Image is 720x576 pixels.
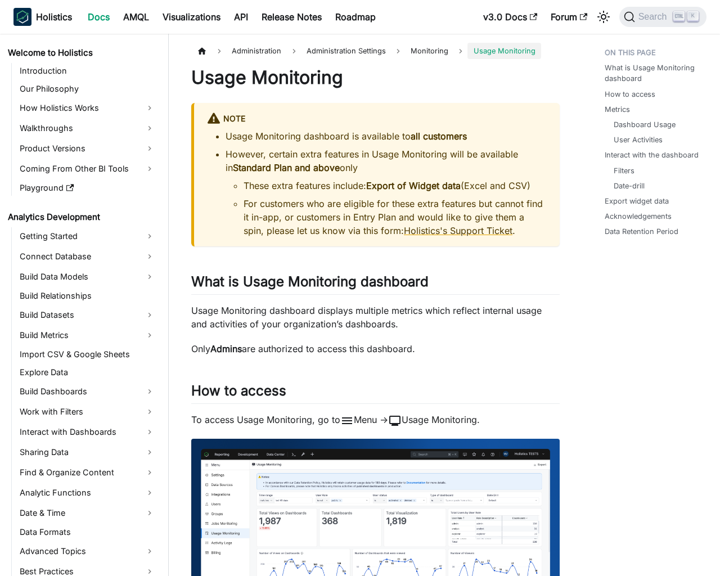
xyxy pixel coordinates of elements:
a: Sharing Data [16,443,159,461]
a: Interact with the dashboard [605,150,699,160]
a: Holistics's Support Ticket [404,225,512,236]
a: Getting Started [16,227,159,245]
a: Product Versions [16,139,159,157]
a: Analytic Functions [16,484,159,502]
a: Analytics Development [4,209,159,225]
strong: Standard Plan and above [233,162,340,173]
kbd: K [687,11,699,21]
a: Visualizations [156,8,227,26]
strong: all customers [411,130,467,142]
a: Release Notes [255,8,328,26]
span: Administration Settings [301,43,391,59]
span: Monitoring [405,43,454,59]
a: Forum [544,8,594,26]
a: Export widget data [605,196,669,206]
a: Metrics [605,104,630,115]
h2: What is Usage Monitoring dashboard [191,273,560,295]
a: Work with Filters [16,403,159,421]
a: Build Data Models [16,268,159,286]
li: Usage Monitoring dashboard is available to [226,129,546,143]
a: v3.0 Docs [476,8,544,26]
span: Administration [226,43,287,59]
button: Search (Ctrl+K) [619,7,706,27]
a: Filters [614,165,634,176]
h2: How to access [191,382,560,404]
a: Our Philosophy [16,81,159,97]
a: Roadmap [328,8,382,26]
a: AMQL [116,8,156,26]
p: To access Usage Monitoring, go to Menu -> Usage Monitoring. [191,413,560,427]
a: Build Metrics [16,326,159,344]
div: Note [208,112,546,127]
a: User Activities [614,134,663,145]
a: Home page [191,43,213,59]
a: HolisticsHolistics [13,8,72,26]
a: Playground [16,180,159,196]
a: How Holistics Works [16,99,159,117]
b: Holistics [36,10,72,24]
a: Import CSV & Google Sheets [16,346,159,362]
a: Acknowledgements [605,211,672,222]
img: Holistics [13,8,31,26]
a: How to access [605,89,655,100]
span: menu [340,414,354,427]
a: Introduction [16,63,159,79]
p: Only are authorized to access this dashboard. [191,342,560,355]
li: However, certain extra features in Usage Monitoring will be available in only [226,147,546,237]
a: Walkthroughs [16,119,159,137]
a: Date & Time [16,504,159,522]
h1: Usage Monitoring [191,66,560,89]
p: Usage Monitoring dashboard displays multiple metrics which reflect internal usage and activities ... [191,304,560,331]
a: Explore Data [16,364,159,380]
a: Coming From Other BI Tools [16,160,159,178]
button: Switch between dark and light mode (currently light mode) [595,8,613,26]
a: Data Formats [16,524,159,540]
a: Data Retention Period [605,226,678,237]
a: Advanced Topics [16,542,159,560]
a: What is Usage Monitoring dashboard [605,62,702,84]
a: API [227,8,255,26]
a: Find & Organize Content [16,463,159,481]
nav: Breadcrumbs [191,43,560,59]
a: Dashboard Usage [614,119,676,130]
a: Interact with Dashboards [16,423,159,441]
a: Build Datasets [16,306,159,324]
strong: Admins [210,343,242,354]
span: monitor [388,414,402,427]
a: Date-drill [614,181,645,191]
span: Search [635,12,674,22]
li: These extra features include: (Excel and CSV) [244,179,546,192]
a: Docs [81,8,116,26]
a: Welcome to Holistics [4,45,159,61]
a: Connect Database [16,247,159,265]
span: Usage Monitoring [467,43,541,59]
a: Build Dashboards [16,382,159,400]
li: For customers who are eligible for these extra features but cannot find it in-app, or customers i... [244,197,546,237]
strong: Export of Widget data [366,180,461,191]
a: Build Relationships [16,288,159,304]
